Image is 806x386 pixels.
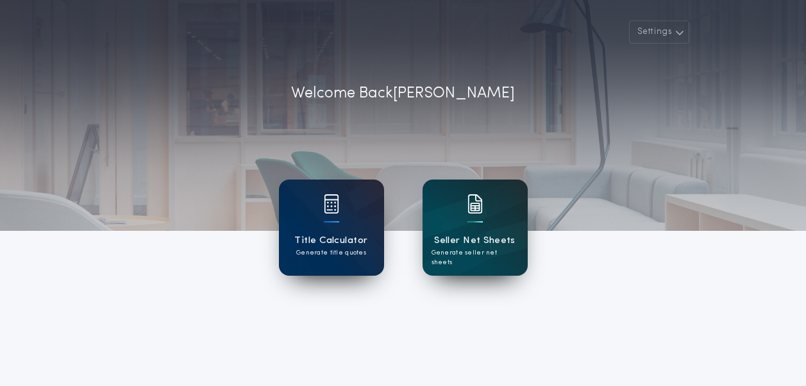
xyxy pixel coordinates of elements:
[324,194,339,214] img: card icon
[629,21,689,44] button: Settings
[467,194,483,214] img: card icon
[291,82,515,105] p: Welcome Back [PERSON_NAME]
[434,233,516,248] h1: Seller Net Sheets
[294,233,367,248] h1: Title Calculator
[432,248,519,267] p: Generate seller net sheets
[423,180,528,276] a: card iconSeller Net SheetsGenerate seller net sheets
[279,180,384,276] a: card iconTitle CalculatorGenerate title quotes
[296,248,366,258] p: Generate title quotes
